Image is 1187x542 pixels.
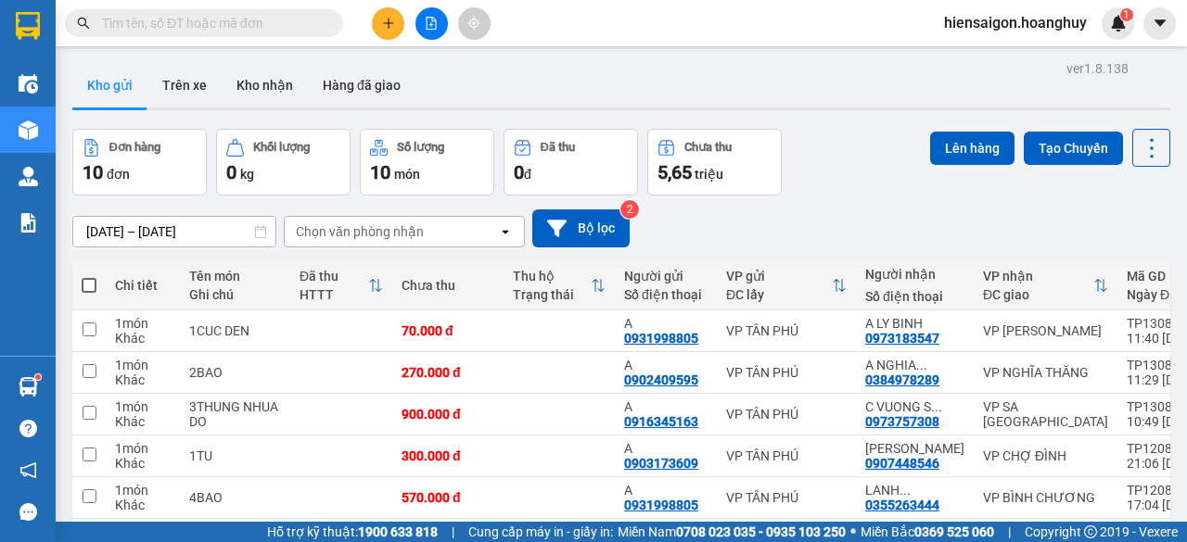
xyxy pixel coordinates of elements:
[717,261,856,310] th: Toggle SortBy
[216,129,351,195] button: Khối lượng0kg
[77,17,90,30] span: search
[370,161,390,183] span: 10
[372,7,404,40] button: plus
[624,414,698,429] div: 0916345163
[541,141,575,154] div: Đã thu
[72,129,207,195] button: Đơn hàng10đơn
[513,269,591,284] div: Thu hộ
[865,483,964,498] div: LANH BCHUONG
[253,141,310,154] div: Khối lượng
[402,365,494,380] div: 270.000 đ
[624,287,708,302] div: Số điện thoại
[358,524,438,539] strong: 1900 633 818
[300,269,368,284] div: Đã thu
[452,522,454,542] span: |
[300,287,368,302] div: HTTT
[513,287,591,302] div: Trạng thái
[624,331,698,346] div: 0931998805
[726,365,847,380] div: VP TÂN PHÚ
[296,222,424,241] div: Chọn văn phòng nhận
[115,456,171,471] div: Khác
[115,331,171,346] div: Khác
[1084,525,1097,538] span: copyright
[83,161,103,183] span: 10
[425,17,438,30] span: file-add
[930,132,1015,165] button: Lên hàng
[102,13,321,33] input: Tìm tên, số ĐT hoặc mã đơn
[19,461,37,479] span: notification
[402,448,494,463] div: 300.000 đ
[19,167,38,186] img: warehouse-icon
[402,490,494,505] div: 570.000 đ
[983,287,1093,302] div: ĐC giao
[1110,15,1127,32] img: icon-new-feature
[865,441,964,456] div: C DINH
[1008,522,1011,542] span: |
[684,141,732,154] div: Chưa thu
[624,316,708,331] div: A
[240,167,254,182] span: kg
[865,316,964,331] div: A LY BINH
[865,372,939,387] div: 0384978289
[107,167,130,182] span: đơn
[1066,58,1129,79] div: ver 1.8.138
[726,323,847,338] div: VP TÂN PHÚ
[115,372,171,387] div: Khác
[222,63,308,107] button: Kho nhận
[620,200,639,219] sup: 2
[726,287,832,302] div: ĐC lấy
[189,287,281,302] div: Ghi chú
[19,74,38,94] img: warehouse-icon
[115,316,171,331] div: 1 món
[115,483,171,498] div: 1 món
[397,141,444,154] div: Số lượng
[189,490,281,505] div: 4BAO
[865,331,939,346] div: 0973183547
[72,63,147,107] button: Kho gửi
[189,448,281,463] div: 1TU
[147,63,222,107] button: Trên xe
[983,365,1108,380] div: VP NGHĨA THĂNG
[115,498,171,512] div: Khác
[624,456,698,471] div: 0903173609
[308,63,415,107] button: Hàng đã giao
[624,483,708,498] div: A
[415,7,448,40] button: file-add
[914,524,994,539] strong: 0369 525 060
[726,407,847,422] div: VP TÂN PHÚ
[676,524,846,539] strong: 0708 023 035 - 0935 103 250
[1123,8,1130,21] span: 1
[290,261,392,310] th: Toggle SortBy
[624,441,708,456] div: A
[983,490,1108,505] div: VP BÌNH CHƯƠNG
[467,17,480,30] span: aim
[647,129,782,195] button: Chưa thu5,65 triệu
[865,456,939,471] div: 0907448546
[865,267,964,282] div: Người nhận
[726,448,847,463] div: VP TÂN PHÚ
[189,399,281,429] div: 3THUNG NHUA DO
[624,372,698,387] div: 0902409595
[624,399,708,414] div: A
[19,213,38,233] img: solution-icon
[504,261,615,310] th: Toggle SortBy
[865,498,939,512] div: 0355263444
[1143,7,1176,40] button: caret-down
[865,399,964,414] div: C VUONG SA KY
[1120,8,1133,21] sup: 1
[189,365,281,380] div: 2BAO
[657,161,692,183] span: 5,65
[402,323,494,338] div: 70.000 đ
[695,167,723,182] span: triệu
[189,323,281,338] div: 1CUC DEN
[458,7,491,40] button: aim
[865,414,939,429] div: 0973757308
[983,269,1093,284] div: VP nhận
[19,120,38,140] img: warehouse-icon
[226,161,236,183] span: 0
[382,17,395,30] span: plus
[974,261,1117,310] th: Toggle SortBy
[115,441,171,456] div: 1 món
[402,278,494,293] div: Chưa thu
[865,358,964,372] div: A NGHIA THANG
